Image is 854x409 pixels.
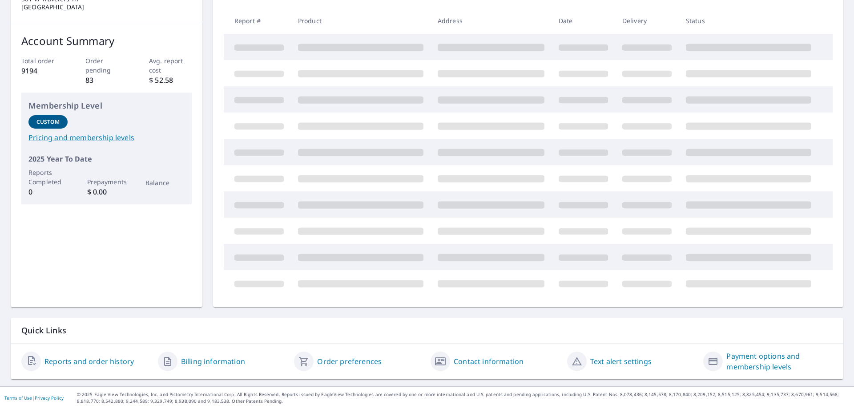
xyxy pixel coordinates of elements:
a: Reports and order history [44,356,134,367]
th: Address [431,8,552,34]
th: Status [679,8,818,34]
p: © 2025 Eagle View Technologies, Inc. and Pictometry International Corp. All Rights Reserved. Repo... [77,391,850,405]
a: Text alert settings [590,356,652,367]
p: Quick Links [21,325,833,336]
p: Order pending [85,56,128,75]
th: Delivery [615,8,679,34]
a: Payment options and membership levels [726,351,833,372]
p: $ 0.00 [87,186,126,197]
p: Account Summary [21,33,192,49]
a: Contact information [454,356,524,367]
p: [GEOGRAPHIC_DATA] [21,3,163,11]
p: | [4,395,64,401]
a: Pricing and membership levels [28,132,185,143]
a: Privacy Policy [35,395,64,401]
p: Balance [145,178,185,187]
th: Product [291,8,431,34]
th: Date [552,8,615,34]
a: Billing information [181,356,245,367]
a: Terms of Use [4,395,32,401]
p: 0 [28,186,68,197]
p: Prepayments [87,177,126,186]
p: Membership Level [28,100,185,112]
p: Reports Completed [28,168,68,186]
p: 9194 [21,65,64,76]
p: Custom [36,118,60,126]
th: Report # [224,8,291,34]
p: Total order [21,56,64,65]
p: 2025 Year To Date [28,154,185,164]
p: $ 52.58 [149,75,192,85]
p: Avg. report cost [149,56,192,75]
p: 83 [85,75,128,85]
a: Order preferences [317,356,382,367]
